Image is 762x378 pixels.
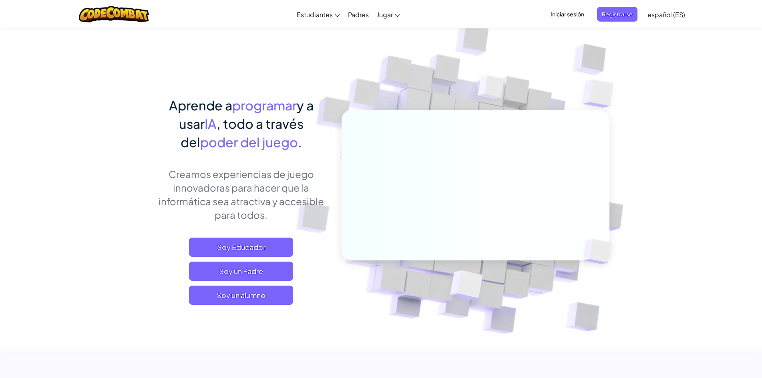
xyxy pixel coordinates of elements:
[189,262,293,281] a: Soy un Padre
[205,116,217,132] span: IA
[298,134,302,150] span: .
[181,116,304,150] span: , todo a través del
[200,134,298,150] span: poder del juego
[567,60,636,128] img: Overlap cubes
[570,222,630,281] img: Overlap cubes
[189,238,293,257] a: Soy Educador
[153,167,330,222] p: Creamos experiencias de juego innovadoras para hacer que la informática sea atractiva y accesible...
[647,10,685,19] span: español (ES)
[643,4,689,25] a: español (ES)
[189,286,293,305] button: Soy un alumno
[169,97,232,113] span: Aprende a
[344,4,373,25] a: Padres
[377,10,393,19] span: Jugar
[297,10,333,19] span: Estudiantes
[597,7,637,22] button: Registrarse
[462,60,520,119] img: Overlap cubes
[293,4,344,25] a: Estudiantes
[79,6,149,22] img: CodeCombat logo
[546,7,589,22] button: Iniciar sesión
[373,4,404,25] a: Jugar
[430,253,502,320] img: Overlap cubes
[232,97,297,113] span: programar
